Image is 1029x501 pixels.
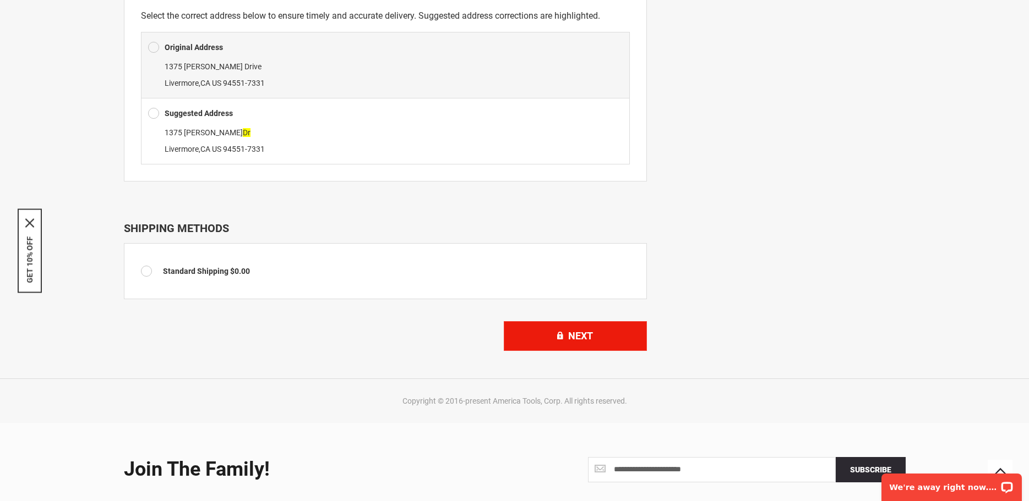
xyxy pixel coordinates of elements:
[124,222,647,235] div: Shipping Methods
[223,79,265,87] span: 94551-7331
[121,395,908,406] div: Copyright © 2016-present America Tools, Corp. All rights reserved.
[25,236,34,283] button: GET 10% OFF
[148,124,623,157] div: ,
[230,267,250,276] span: $0.00
[874,466,1029,501] iframe: LiveChat chat widget
[165,145,199,153] span: Livermore
[163,267,228,276] span: Standard Shipping
[124,459,507,481] div: Join the Family!
[223,145,265,153] span: 94551-7331
[200,79,210,87] span: CA
[165,62,262,71] span: 1375 [PERSON_NAME] Drive
[165,109,233,118] b: Suggested Address
[850,465,891,474] span: Subscribe
[165,79,199,87] span: Livermore
[141,9,630,23] p: Select the correct address below to ensure timely and accurate delivery. Suggested address correc...
[25,218,34,227] button: Close
[165,128,251,137] span: 1375 [PERSON_NAME]
[212,79,221,87] span: US
[200,145,210,153] span: CA
[212,145,221,153] span: US
[504,321,647,351] button: Next
[25,218,34,227] svg: close icon
[148,58,623,91] div: ,
[243,128,251,137] span: Dr
[165,43,223,52] b: Original Address
[836,457,906,482] button: Subscribe
[568,330,593,342] span: Next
